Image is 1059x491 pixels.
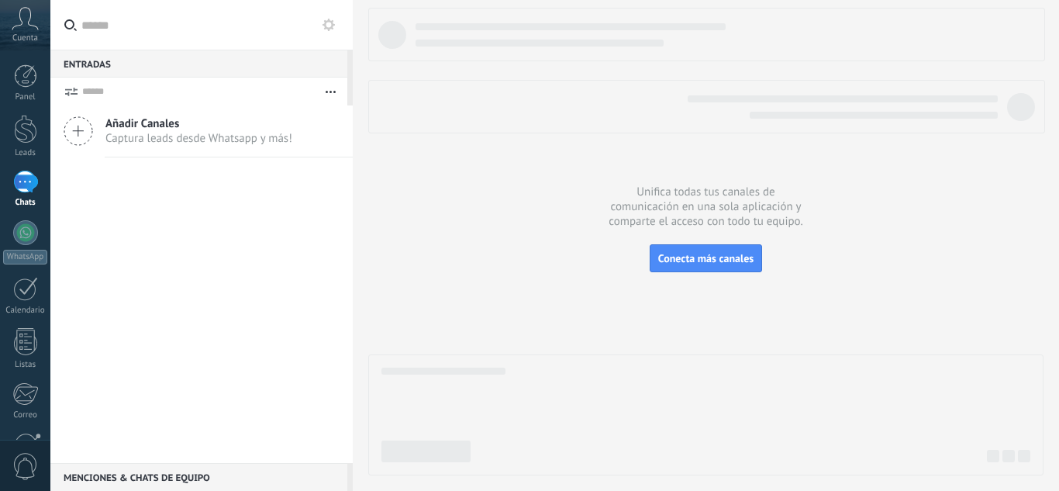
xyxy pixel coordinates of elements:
span: Cuenta [12,33,38,43]
div: Leads [3,148,48,158]
span: Captura leads desde Whatsapp y más! [105,131,292,146]
div: Correo [3,410,48,420]
span: Añadir Canales [105,116,292,131]
div: Entradas [50,50,347,78]
div: Panel [3,92,48,102]
span: Conecta más canales [658,251,754,265]
div: Listas [3,360,48,370]
div: Chats [3,198,48,208]
div: WhatsApp [3,250,47,265]
div: Menciones & Chats de equipo [50,463,347,491]
div: Calendario [3,306,48,316]
button: Conecta más canales [650,244,762,272]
